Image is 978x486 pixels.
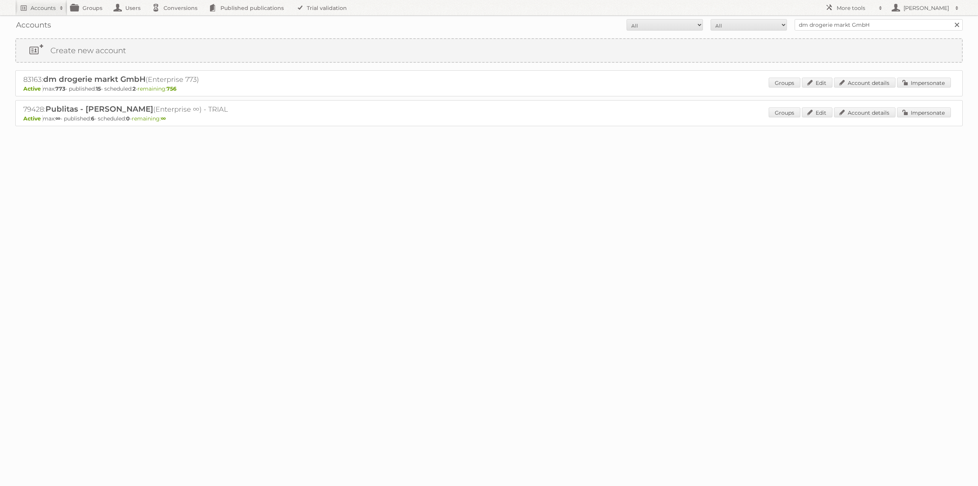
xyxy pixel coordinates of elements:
span: dm drogerie markt GmbH [43,75,146,84]
a: Impersonate [897,107,951,117]
a: Edit [802,78,832,88]
span: Publitas - [PERSON_NAME] [45,104,153,114]
h2: 83163: (Enterprise 773) [23,75,291,85]
a: Create new account [16,39,962,62]
span: remaining: [132,115,166,122]
a: Impersonate [897,78,951,88]
strong: 0 [126,115,130,122]
a: Groups [769,107,800,117]
strong: 2 [133,85,136,92]
h2: 79428: (Enterprise ∞) - TRIAL [23,104,291,114]
span: Active [23,85,43,92]
a: Account details [834,107,895,117]
strong: ∞ [161,115,166,122]
h2: [PERSON_NAME] [902,4,951,12]
h2: Accounts [31,4,56,12]
strong: ∞ [55,115,60,122]
h2: More tools [837,4,875,12]
strong: 756 [167,85,176,92]
strong: 15 [96,85,101,92]
strong: 773 [55,85,65,92]
a: Groups [769,78,800,88]
a: Account details [834,78,895,88]
span: remaining: [138,85,176,92]
p: max: - published: - scheduled: - [23,115,955,122]
strong: 6 [91,115,94,122]
p: max: - published: - scheduled: - [23,85,955,92]
span: Active [23,115,43,122]
a: Edit [802,107,832,117]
